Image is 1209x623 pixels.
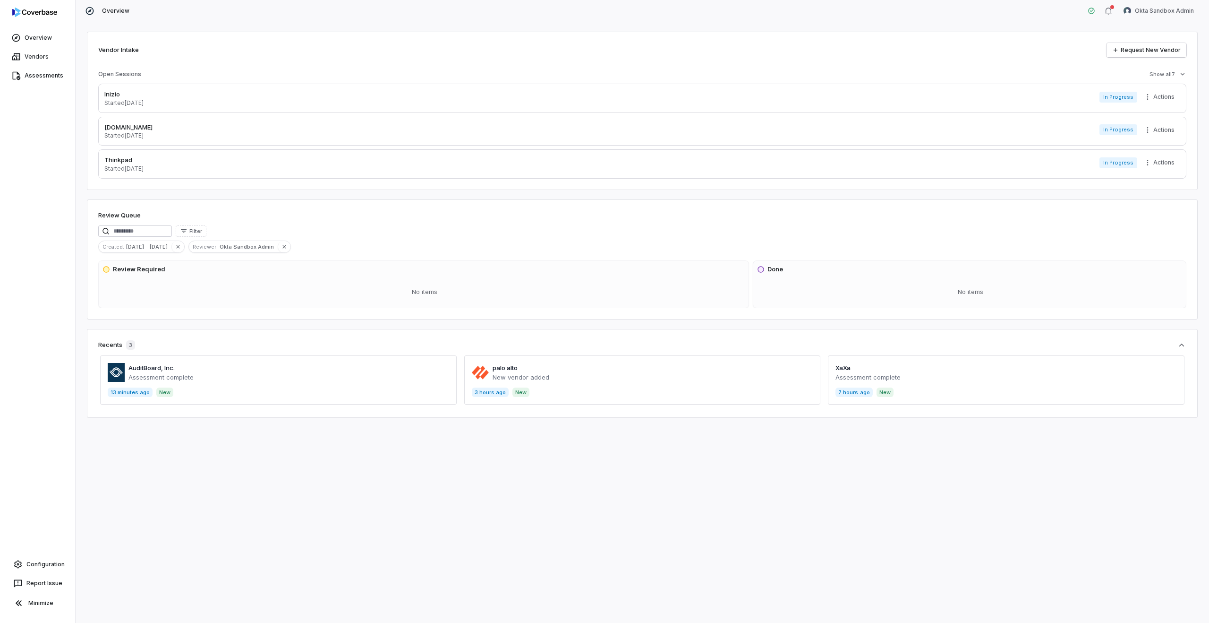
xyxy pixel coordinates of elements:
[1099,124,1137,135] span: In Progress
[104,132,153,139] p: Started [DATE]
[189,242,220,251] span: Reviewer :
[98,70,141,78] h3: Open Sessions
[104,99,144,107] p: Started [DATE]
[1099,157,1137,168] span: In Progress
[104,156,144,165] p: Thinkpad
[104,123,153,132] p: [DOMAIN_NAME]
[1118,4,1200,18] button: Okta Sandbox Admin avatarOkta Sandbox Admin
[1147,66,1189,83] button: Show all7
[4,575,71,592] button: Report Issue
[98,45,139,55] h2: Vendor Intake
[1124,7,1131,15] img: Okta Sandbox Admin avatar
[2,29,73,46] a: Overview
[2,48,73,65] a: Vendors
[1135,7,1194,15] span: Okta Sandbox Admin
[12,8,57,17] img: logo-D7KZi-bG.svg
[126,340,135,350] span: 3
[98,84,1186,113] a: InizioStarted[DATE]In ProgressMore actions
[99,242,126,251] span: Created :
[104,90,144,99] p: Inizio
[102,280,747,304] div: No items
[98,117,1186,146] a: [DOMAIN_NAME]Started[DATE]In ProgressMore actions
[98,340,135,350] div: Recents
[98,149,1186,179] a: ThinkpadStarted[DATE]In ProgressMore actions
[493,364,518,372] a: palo alto
[1107,43,1186,57] a: Request New Vendor
[1141,123,1180,137] button: More actions
[176,225,206,237] button: Filter
[1141,90,1180,104] button: More actions
[126,242,171,251] span: [DATE] - [DATE]
[113,265,165,274] h3: Review Required
[1099,92,1137,103] span: In Progress
[98,211,141,220] h1: Review Queue
[128,364,175,372] a: AuditBoard, Inc.
[189,228,202,235] span: Filter
[767,265,783,274] h3: Done
[1141,156,1180,170] button: More actions
[98,340,1186,350] button: Recents3
[2,67,73,84] a: Assessments
[4,594,71,613] button: Minimize
[835,364,851,372] a: XaXa
[4,556,71,573] a: Configuration
[757,280,1184,304] div: No items
[220,242,278,251] span: Okta Sandbox Admin
[102,7,129,15] span: Overview
[104,165,144,173] p: Started [DATE]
